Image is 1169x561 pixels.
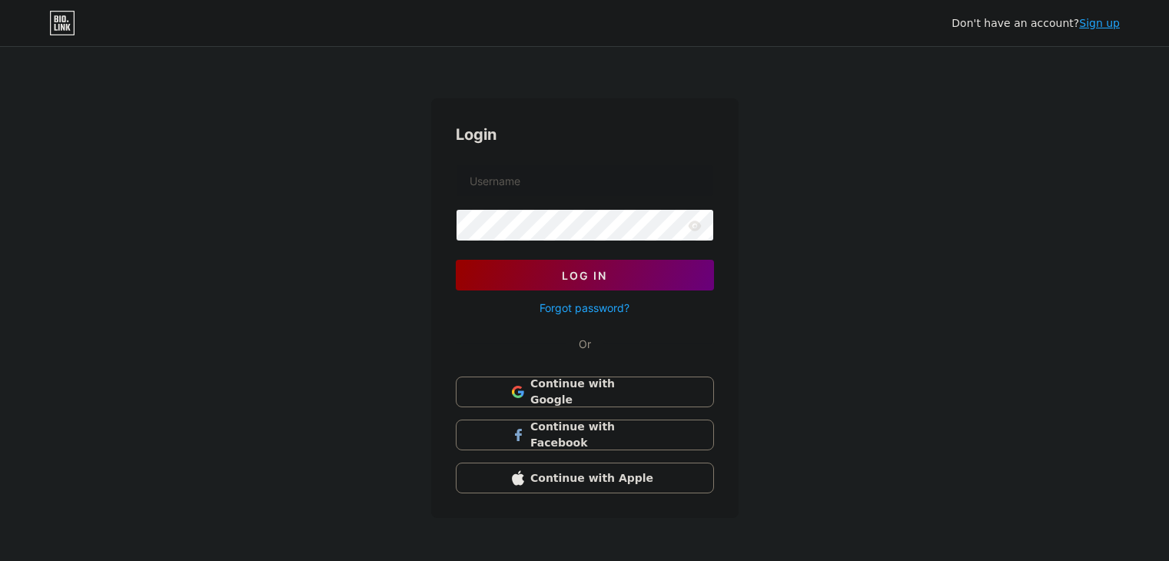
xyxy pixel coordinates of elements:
div: Login [456,123,714,146]
button: Log In [456,260,714,290]
div: Don't have an account? [951,15,1120,32]
span: Log In [562,269,607,282]
button: Continue with Google [456,377,714,407]
div: Or [579,336,591,352]
span: Continue with Apple [530,470,657,486]
span: Continue with Facebook [530,419,657,451]
button: Continue with Apple [456,463,714,493]
button: Continue with Facebook [456,420,714,450]
a: Sign up [1079,17,1120,29]
span: Continue with Google [530,376,657,408]
input: Username [457,165,713,196]
a: Forgot password? [540,300,629,316]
